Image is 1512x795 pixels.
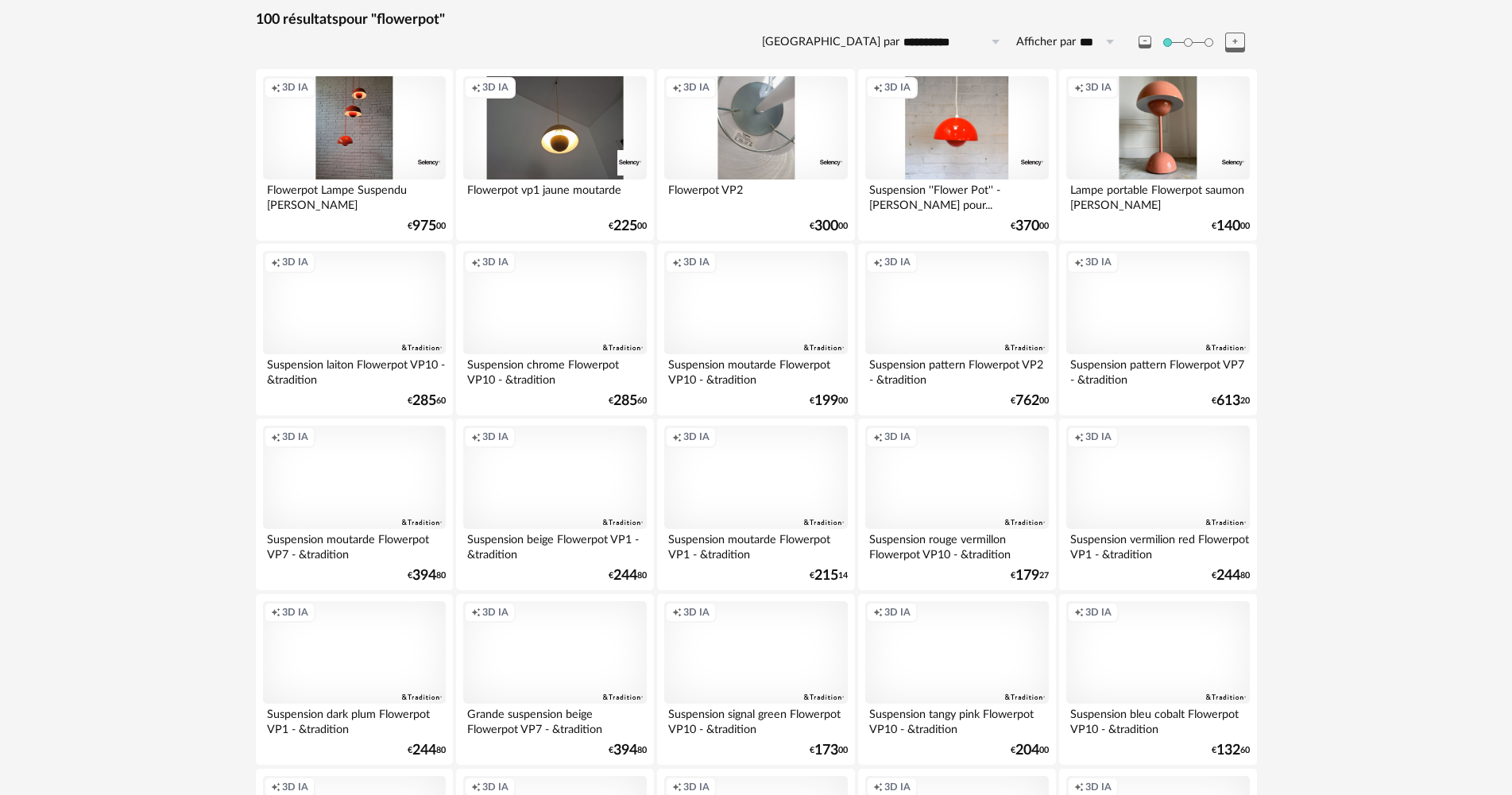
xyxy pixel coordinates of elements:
span: 3D IA [884,606,911,619]
span: Creation icon [1074,606,1084,619]
div: Suspension rouge vermillon Flowerpot VP10 - &tradition [865,529,1048,561]
div: € 20 [1212,396,1250,407]
div: € 00 [1011,745,1049,756]
span: 3D IA [683,256,710,268]
a: Creation icon 3D IA Suspension pattern Flowerpot VP2 - &tradition €76200 [858,244,1055,415]
span: Creation icon [1074,430,1084,443]
div: € 00 [1011,396,1049,407]
span: Creation icon [471,430,481,443]
span: Creation icon [672,256,682,268]
div: € 00 [810,745,848,756]
div: Flowerpot VP2 [664,179,847,211]
span: 3D IA [683,81,710,94]
span: 173 [814,745,838,756]
span: Creation icon [672,606,682,619]
span: 3D IA [282,606,308,619]
span: 3D IA [282,81,308,94]
span: Creation icon [471,606,481,619]
span: 244 [613,570,637,581]
span: 244 [1216,570,1240,581]
span: Creation icon [271,606,280,619]
div: Flowerpot vp1 jaune moutarde [463,179,646,211]
span: 199 [814,396,838,407]
a: Creation icon 3D IA Suspension ''Flower Pot'' - [PERSON_NAME] pour... €37000 [858,69,1055,241]
span: Creation icon [1074,781,1084,793]
span: Creation icon [873,430,883,443]
div: Suspension signal green Flowerpot VP10 - &tradition [664,704,847,735]
span: 179 [1015,570,1039,581]
span: 3D IA [482,81,509,94]
span: pour "flowerpot" [338,13,445,27]
span: 3D IA [1085,256,1112,268]
span: 3D IA [482,256,509,268]
a: Creation icon 3D IA Flowerpot vp1 jaune moutarde €22500 [456,69,653,241]
span: 285 [613,396,637,407]
div: € 00 [810,221,848,232]
span: 394 [412,570,436,581]
div: Suspension moutarde Flowerpot VP1 - &tradition [664,529,847,561]
a: Creation icon 3D IA Suspension rouge vermillon Flowerpot VP10 - &tradition €17927 [858,419,1055,590]
div: € 60 [1212,745,1250,756]
div: Flowerpot Lampe Suspendu [PERSON_NAME] [263,179,446,211]
span: 3D IA [683,781,710,793]
span: Creation icon [672,81,682,94]
span: 394 [613,745,637,756]
div: € 00 [408,221,446,232]
span: 215 [814,570,838,581]
div: € 14 [810,570,848,581]
div: € 00 [1011,221,1049,232]
span: 3D IA [482,606,509,619]
span: 3D IA [282,781,308,793]
div: € 60 [408,396,446,407]
div: Suspension moutarde Flowerpot VP10 - &tradition [664,354,847,386]
a: Creation icon 3D IA Suspension vermilion red Flowerpot VP1 - &tradition €24480 [1059,419,1256,590]
span: Creation icon [271,430,280,443]
span: Creation icon [873,606,883,619]
span: 300 [814,221,838,232]
div: € 00 [609,221,647,232]
div: Lampe portable Flowerpot saumon [PERSON_NAME] [1066,179,1249,211]
span: 3D IA [884,430,911,443]
a: Creation icon 3D IA Suspension dark plum Flowerpot VP1 - &tradition €24480 [256,594,453,766]
span: Creation icon [1074,256,1084,268]
div: Suspension pattern Flowerpot VP7 - &tradition [1066,354,1249,386]
div: Suspension dark plum Flowerpot VP1 - &tradition [263,704,446,735]
span: 3D IA [1085,81,1112,94]
span: Creation icon [271,781,280,793]
a: Creation icon 3D IA Flowerpot Lampe Suspendu [PERSON_NAME] €97500 [256,69,453,241]
span: 285 [412,396,436,407]
span: 132 [1216,745,1240,756]
span: 225 [613,221,637,232]
div: € 80 [408,745,446,756]
div: Suspension vermilion red Flowerpot VP1 - &tradition [1066,529,1249,561]
a: Creation icon 3D IA Suspension pattern Flowerpot VP7 - &tradition €61320 [1059,244,1256,415]
span: 3D IA [482,781,509,793]
a: Creation icon 3D IA Suspension signal green Flowerpot VP10 - &tradition €17300 [657,594,854,766]
span: Creation icon [672,781,682,793]
div: € 00 [1212,221,1250,232]
div: € 27 [1011,570,1049,581]
span: Creation icon [873,256,883,268]
a: Creation icon 3D IA Suspension moutarde Flowerpot VP7 - &tradition €39480 [256,419,453,590]
span: 3D IA [1085,606,1112,619]
div: Suspension beige Flowerpot VP1 - &tradition [463,529,646,561]
span: 3D IA [282,256,308,268]
span: Creation icon [471,256,481,268]
a: Creation icon 3D IA Suspension bleu cobalt Flowerpot VP10 - &tradition €13260 [1059,594,1256,766]
span: 3D IA [282,430,308,443]
div: € 80 [609,745,647,756]
div: Suspension chrome Flowerpot VP10 - &tradition [463,354,646,386]
span: 3D IA [683,430,710,443]
span: 3D IA [482,430,509,443]
div: € 80 [408,570,446,581]
div: Grande suspension beige Flowerpot VP7 - &tradition [463,704,646,735]
div: € 80 [1212,570,1250,581]
div: 100 résultats [256,11,1257,29]
span: Creation icon [471,781,481,793]
span: 3D IA [884,81,911,94]
a: Creation icon 3D IA Lampe portable Flowerpot saumon [PERSON_NAME] €14000 [1059,69,1256,241]
div: € 00 [810,396,848,407]
span: 140 [1216,221,1240,232]
a: Creation icon 3D IA Suspension moutarde Flowerpot VP10 - &tradition €19900 [657,244,854,415]
span: 3D IA [683,606,710,619]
